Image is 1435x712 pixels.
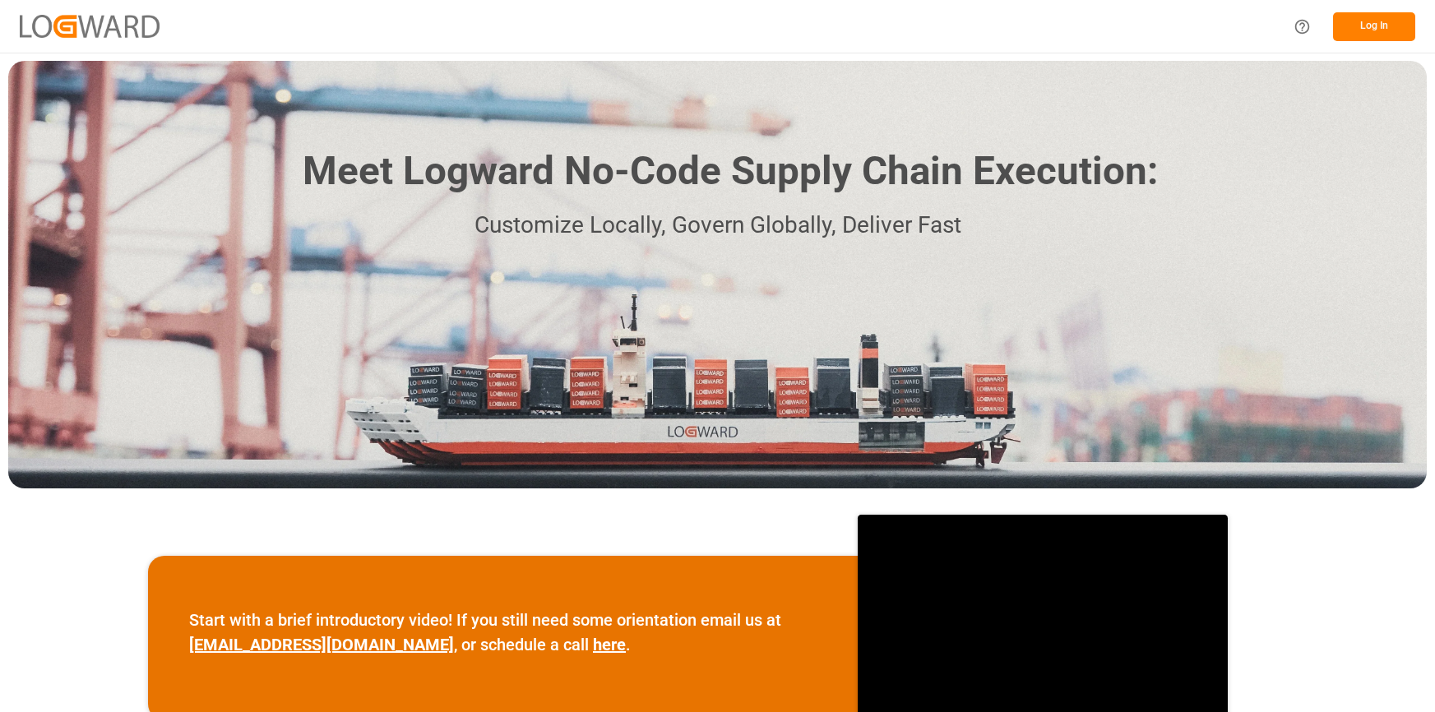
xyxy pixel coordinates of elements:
[303,142,1158,201] h1: Meet Logward No-Code Supply Chain Execution:
[278,207,1158,244] p: Customize Locally, Govern Globally, Deliver Fast
[189,635,454,654] a: [EMAIL_ADDRESS][DOMAIN_NAME]
[1284,8,1321,45] button: Help Center
[20,15,160,37] img: Logward_new_orange.png
[189,608,817,657] p: Start with a brief introductory video! If you still need some orientation email us at , or schedu...
[1333,12,1415,41] button: Log In
[593,635,626,654] a: here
